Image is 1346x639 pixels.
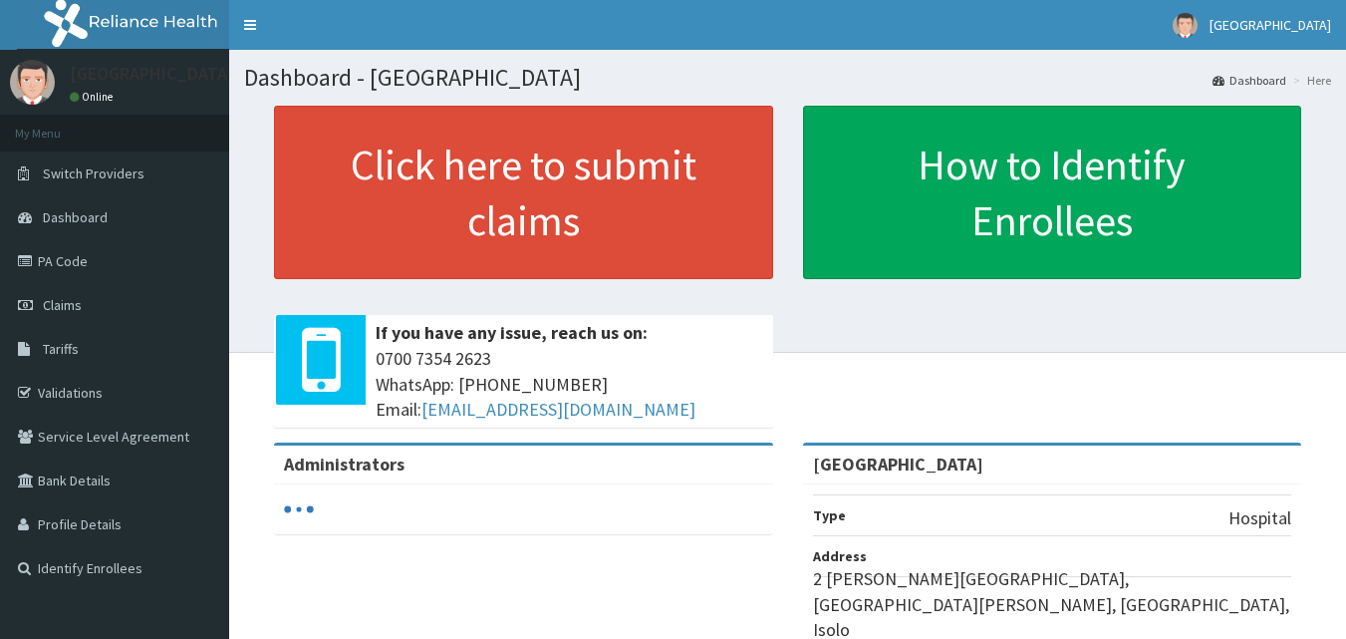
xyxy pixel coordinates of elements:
[70,65,234,83] p: [GEOGRAPHIC_DATA]
[813,453,983,476] strong: [GEOGRAPHIC_DATA]
[376,321,648,344] b: If you have any issue, reach us on:
[813,547,867,565] b: Address
[43,208,108,226] span: Dashboard
[803,106,1302,279] a: How to Identify Enrollees
[10,60,55,105] img: User Image
[1288,72,1331,89] li: Here
[1212,72,1286,89] a: Dashboard
[376,346,763,423] span: 0700 7354 2623 WhatsApp: [PHONE_NUMBER] Email:
[284,494,314,524] svg: audio-loading
[1228,505,1291,531] p: Hospital
[813,506,846,524] b: Type
[421,398,695,421] a: [EMAIL_ADDRESS][DOMAIN_NAME]
[244,65,1331,91] h1: Dashboard - [GEOGRAPHIC_DATA]
[1173,13,1198,38] img: User Image
[1210,16,1331,34] span: [GEOGRAPHIC_DATA]
[284,453,404,476] b: Administrators
[43,340,79,358] span: Tariffs
[274,106,773,279] a: Click here to submit claims
[43,296,82,314] span: Claims
[70,90,118,104] a: Online
[43,164,144,182] span: Switch Providers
